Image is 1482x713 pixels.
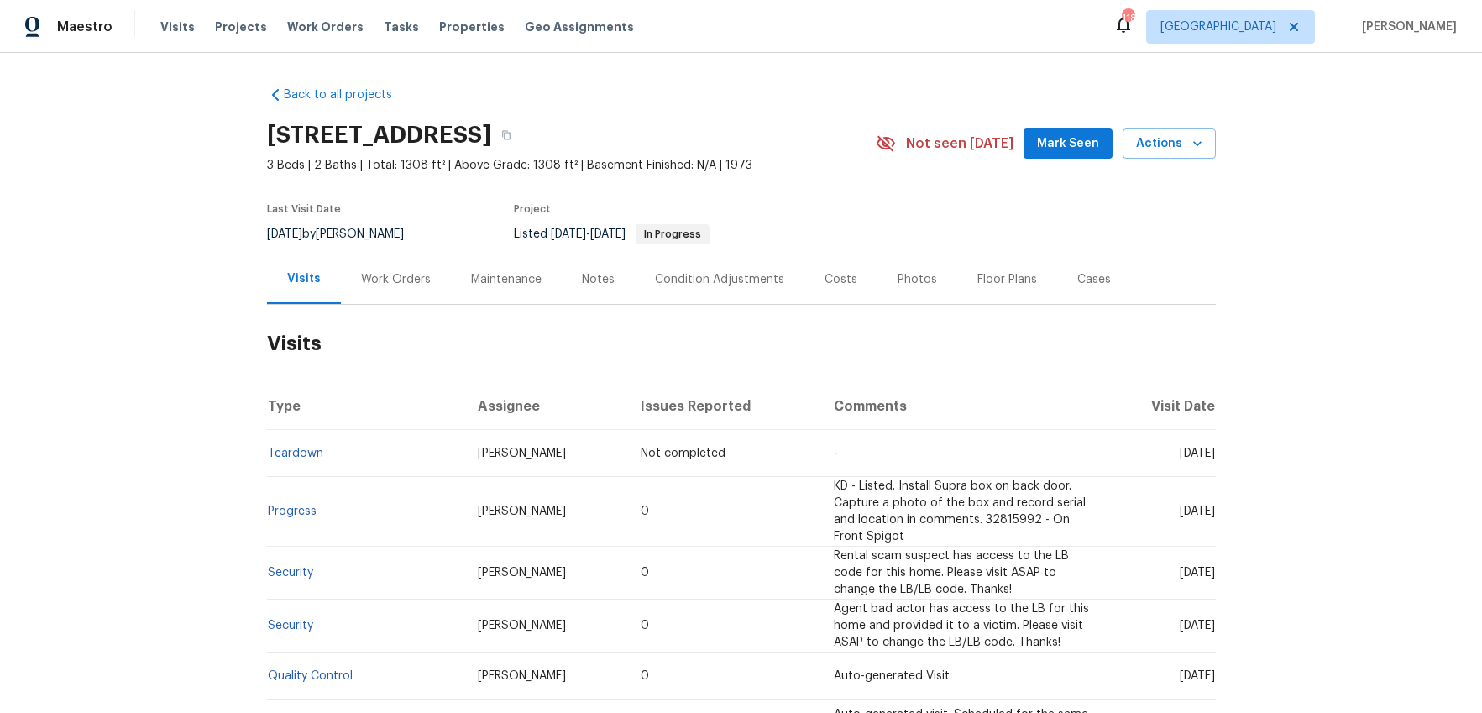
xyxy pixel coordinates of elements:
[590,228,626,240] span: [DATE]
[1180,567,1215,579] span: [DATE]
[514,204,551,214] span: Project
[268,567,313,579] a: Security
[439,18,505,35] span: Properties
[478,567,566,579] span: [PERSON_NAME]
[551,228,586,240] span: [DATE]
[825,271,857,288] div: Costs
[384,21,419,33] span: Tasks
[267,127,491,144] h2: [STREET_ADDRESS]
[287,270,321,287] div: Visits
[267,87,428,103] a: Back to all projects
[464,383,627,430] th: Assignee
[582,271,615,288] div: Notes
[1355,18,1457,35] span: [PERSON_NAME]
[267,224,424,244] div: by [PERSON_NAME]
[834,448,838,459] span: -
[1122,10,1134,27] div: 118
[627,383,820,430] th: Issues Reported
[1123,128,1216,160] button: Actions
[478,620,566,632] span: [PERSON_NAME]
[641,448,725,459] span: Not completed
[641,620,649,632] span: 0
[1180,506,1215,517] span: [DATE]
[655,271,784,288] div: Condition Adjustments
[977,271,1037,288] div: Floor Plans
[267,157,876,174] span: 3 Beds | 2 Baths | Total: 1308 ft² | Above Grade: 1308 ft² | Basement Finished: N/A | 1973
[1160,18,1276,35] span: [GEOGRAPHIC_DATA]
[898,271,937,288] div: Photos
[906,135,1013,152] span: Not seen [DATE]
[1105,383,1215,430] th: Visit Date
[361,271,431,288] div: Work Orders
[1037,134,1099,155] span: Mark Seen
[1180,448,1215,459] span: [DATE]
[267,228,302,240] span: [DATE]
[637,229,708,239] span: In Progress
[57,18,113,35] span: Maestro
[1180,620,1215,632] span: [DATE]
[268,620,313,632] a: Security
[1024,128,1113,160] button: Mark Seen
[287,18,364,35] span: Work Orders
[267,204,341,214] span: Last Visit Date
[551,228,626,240] span: -
[514,228,710,240] span: Listed
[471,271,542,288] div: Maintenance
[268,506,317,517] a: Progress
[478,448,566,459] span: [PERSON_NAME]
[834,603,1089,648] span: Agent bad actor has access to the LB for this home and provided it to a victim. Please visit ASAP...
[641,670,649,682] span: 0
[834,480,1086,543] span: KD - Listed. Install Supra box on back door. Capture a photo of the box and record serial and loc...
[641,567,649,579] span: 0
[834,550,1069,595] span: Rental scam suspect has access to the LB code for this home. Please visit ASAP to change the LB/L...
[1136,134,1202,155] span: Actions
[491,120,521,150] button: Copy Address
[525,18,634,35] span: Geo Assignments
[267,305,1216,383] h2: Visits
[641,506,649,517] span: 0
[834,670,950,682] span: Auto-generated Visit
[1077,271,1111,288] div: Cases
[268,670,353,682] a: Quality Control
[215,18,267,35] span: Projects
[478,506,566,517] span: [PERSON_NAME]
[478,670,566,682] span: [PERSON_NAME]
[268,448,323,459] a: Teardown
[1180,670,1215,682] span: [DATE]
[820,383,1105,430] th: Comments
[267,383,465,430] th: Type
[160,18,195,35] span: Visits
